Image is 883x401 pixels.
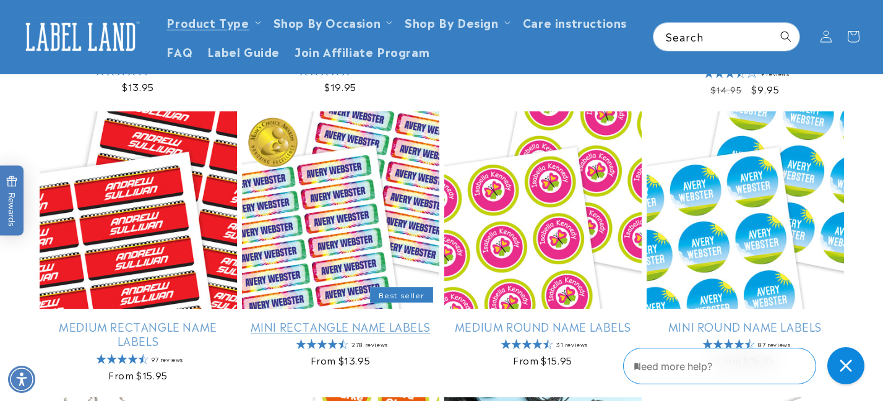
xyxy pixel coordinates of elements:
[295,44,429,58] span: Join Affiliate Program
[200,37,287,66] a: Label Guide
[242,319,439,334] a: Mini Rectangle Name Labels
[287,37,437,66] a: Join Affiliate Program
[160,37,200,66] a: FAQ
[405,14,498,30] a: Shop By Design
[266,7,398,37] summary: Shop By Occasion
[444,319,642,334] a: Medium Round Name Labels
[397,7,515,37] summary: Shop By Design
[623,343,871,389] iframe: Gorgias Floating Chat
[274,15,381,29] span: Shop By Occasion
[19,17,142,56] img: Label Land
[40,319,237,348] a: Medium Rectangle Name Labels
[647,319,844,334] a: Mini Round Name Labels
[160,7,266,37] summary: Product Type
[167,14,249,30] a: Product Type
[14,13,147,61] a: Label Land
[167,44,193,58] span: FAQ
[6,176,18,227] span: Rewards
[207,44,280,58] span: Label Guide
[8,366,35,393] div: Accessibility Menu
[515,7,634,37] a: Care instructions
[523,15,627,29] span: Care instructions
[772,23,799,50] button: Search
